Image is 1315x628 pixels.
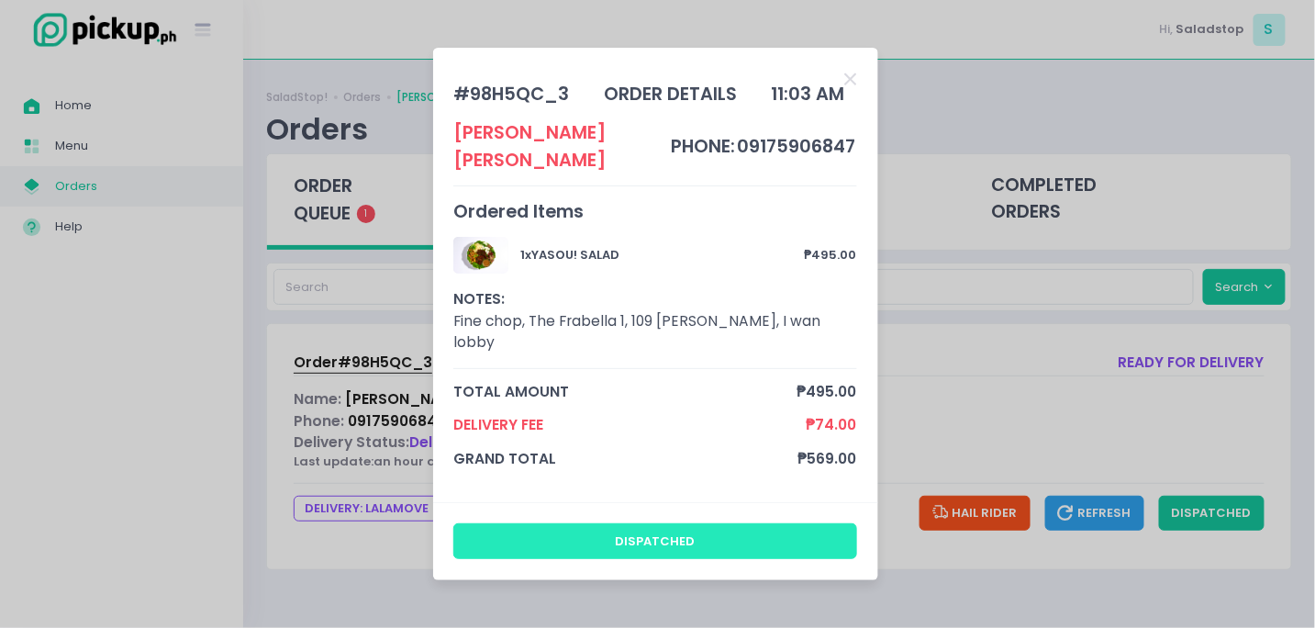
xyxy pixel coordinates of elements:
[453,448,798,469] span: grand total
[807,414,857,435] span: ₱74.00
[453,523,857,558] button: dispatched
[453,198,857,225] div: Ordered Items
[845,69,857,87] button: Close
[738,134,856,159] span: 09175906847
[671,119,737,174] td: phone:
[797,381,857,402] span: ₱495.00
[604,81,737,107] div: order details
[798,448,857,469] span: ₱569.00
[453,119,671,174] div: [PERSON_NAME] [PERSON_NAME]
[453,381,797,402] span: total amount
[772,81,845,107] div: 11:03 AM
[453,81,569,107] div: # 98H5QC_3
[453,414,807,435] span: Delivery Fee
